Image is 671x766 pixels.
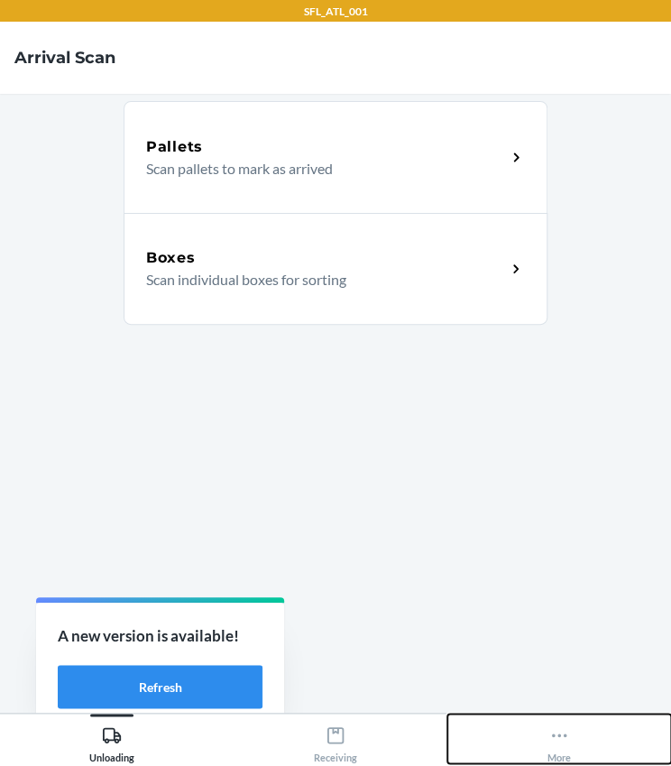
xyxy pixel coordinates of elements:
[146,247,196,269] h5: Boxes
[124,101,547,213] a: PalletsScan pallets to mark as arrived
[224,714,447,763] button: Receiving
[146,158,492,180] p: Scan pallets to mark as arrived
[89,718,134,763] div: Unloading
[314,718,357,763] div: Receiving
[304,4,368,20] p: SFL_ATL_001
[447,714,671,763] button: More
[124,213,547,325] a: BoxesScan individual boxes for sorting
[547,718,571,763] div: More
[146,269,492,291] p: Scan individual boxes for sorting
[146,136,203,158] h5: Pallets
[14,46,115,69] h4: Arrival Scan
[58,665,262,708] button: Refresh
[58,624,262,648] p: A new version is available!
